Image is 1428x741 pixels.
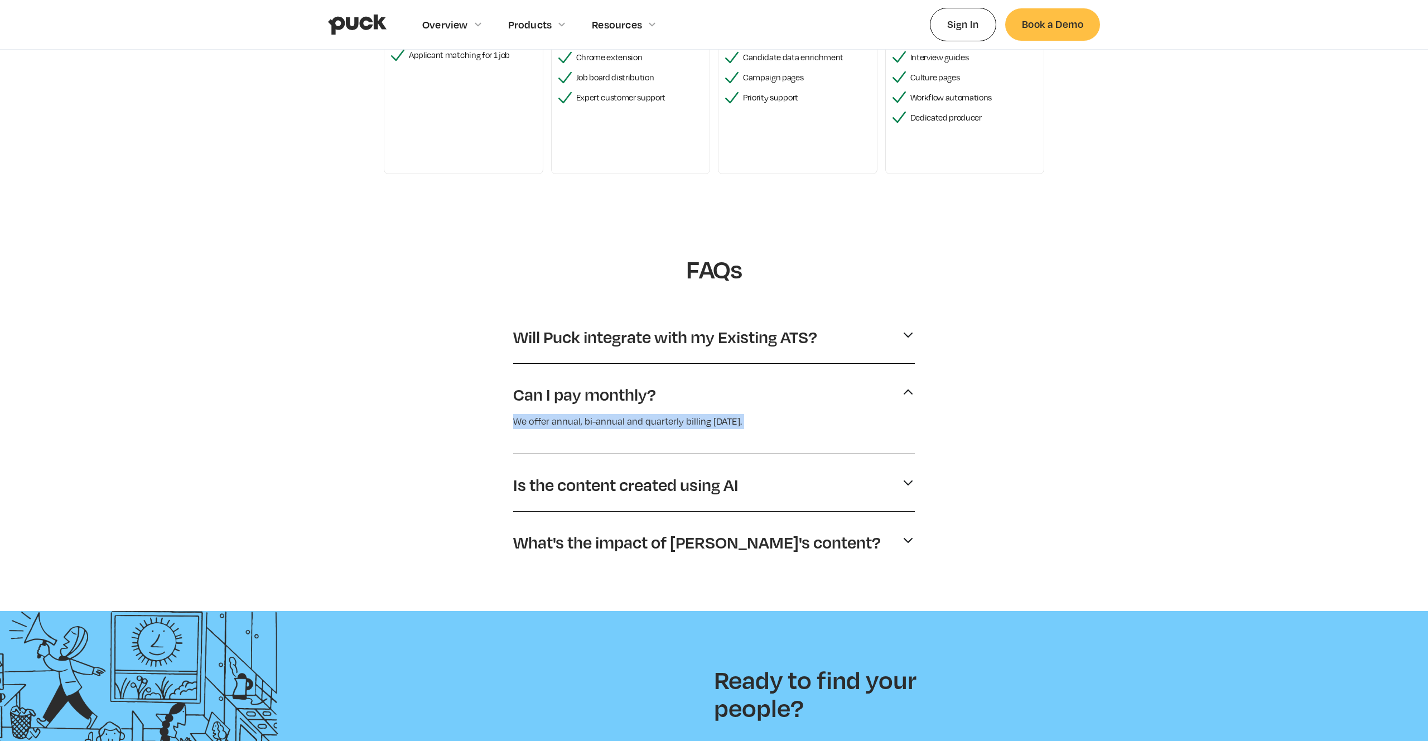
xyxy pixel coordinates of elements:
h1: FAQs [533,254,895,284]
div: Interview guides [910,52,1038,62]
div: Priority support [743,93,870,103]
div: Candidate data enrichment [743,52,870,62]
p: What's the impact of [PERSON_NAME]'s content? [513,532,881,553]
p: Can I pay monthly? [513,384,656,405]
div: Chrome extension [576,52,703,62]
h2: Ready to find your people? [714,666,937,721]
a: Sign In [930,8,996,41]
div: Products [508,18,552,31]
div: Campaign pages [743,73,870,83]
div: Job board distribution [576,73,703,83]
a: Book a Demo [1005,8,1100,40]
div: Culture pages [910,73,1038,83]
div: Dedicated producer [910,113,1038,123]
div: Workflow automations [910,93,1038,103]
p: Is the content created using AI [513,474,739,495]
div: Resources [592,18,642,31]
div: Expert customer support [576,93,703,103]
p: We offer annual, bi-annual and quarterly billing [DATE]. [513,414,915,429]
div: Overview [422,18,468,31]
p: Will Puck integrate with my Existing ATS? [513,326,817,348]
div: Applicant matching for 1 job [409,50,536,60]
